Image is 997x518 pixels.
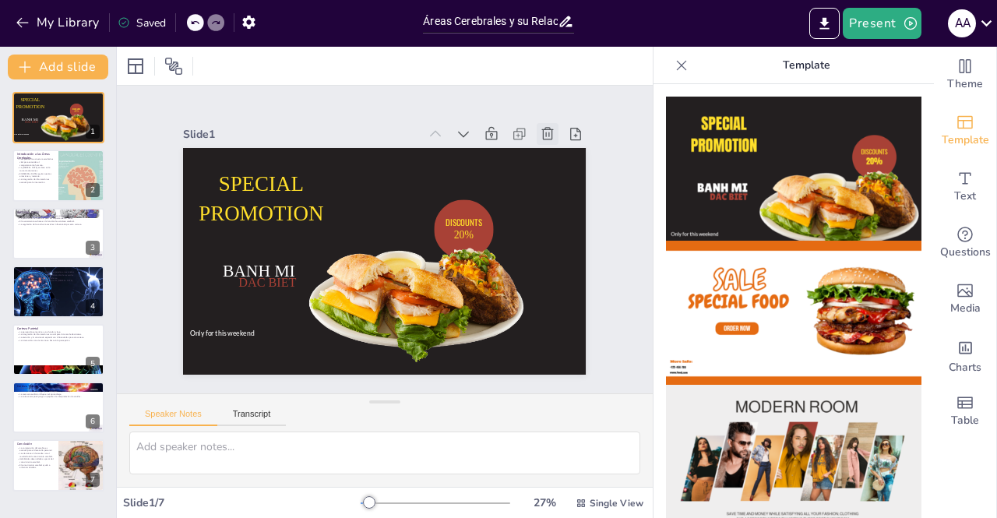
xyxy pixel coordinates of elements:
[86,414,100,428] div: 6
[17,387,100,390] p: Procesamiento auditivo es fundamental para la comunicación.
[934,103,996,159] div: Add ready made slides
[17,217,100,220] p: La planificación es esencial para el comportamiento social.
[934,327,996,383] div: Add charts and graphs
[17,384,100,389] p: Corteza Temporal
[947,76,983,93] span: Theme
[590,497,643,509] span: Single View
[164,57,183,76] span: Position
[86,473,100,487] div: 7
[86,299,100,313] div: 4
[22,118,38,122] span: BANH MI
[951,412,979,429] span: Table
[423,10,557,33] input: Insert title
[940,244,991,261] span: Questions
[17,271,100,274] p: La [MEDICAL_DATA] regula nuestras respuestas emocionales.
[123,495,361,510] div: Slide 1 / 7
[8,55,108,79] button: Add slide
[17,178,54,183] p: La integración de información es esencial para la interacción.
[17,396,100,399] p: La corteza temporal juega un papel en la interpretación de sonidos.
[17,277,100,280] p: Las emociones influyen en el aprendizaje.
[12,324,104,375] div: 5
[934,47,996,103] div: Change the overall theme
[17,223,100,226] p: La regulación de la conducta social es influenciada por esta corteza.
[934,271,996,327] div: Add images, graphics, shapes or video
[17,442,54,446] p: Conclusión
[12,208,104,259] div: 3
[948,8,976,39] button: A A
[16,97,45,109] span: SPECIAL PROMOTION
[17,151,54,160] p: Introducción a las Áreas Cerebrales
[12,266,104,317] div: 4
[694,47,918,84] p: Template
[351,337,586,352] div: Slide 1
[17,336,100,339] p: La atención y la conciencia espacial son influenciadas por esta corteza.
[12,150,104,201] div: 2
[949,359,981,376] span: Charts
[12,10,106,35] button: My Library
[446,254,570,307] span: SPECIAL PROMOTION
[123,54,148,79] div: Layout
[12,382,104,433] div: 6
[934,215,996,271] div: Get real-time input from your audience
[17,453,54,458] p: Las decisiones informadas son el resultado del conocimiento cerebral.
[474,199,547,218] span: BANH MI
[17,214,100,217] p: Toma de decisiones y control de impulsos son funciones clave.
[12,92,104,143] div: 1
[17,330,100,333] p: La percepción sensorial es una función clave.
[942,132,989,149] span: Template
[948,9,976,37] div: A A
[86,241,100,255] div: 3
[86,125,100,139] div: 1
[934,383,996,439] div: Add a table
[17,210,100,215] p: [MEDICAL_DATA]
[954,188,976,205] span: Text
[118,16,166,30] div: Saved
[17,458,54,463] p: Habilidades desarrolladas a partir del conocimiento cerebral.
[473,189,530,203] span: DAC BIET
[666,241,921,385] img: thumb-2.png
[86,183,100,197] div: 2
[17,166,54,171] p: La [MEDICAL_DATA] es clave en la toma de decisiones.
[526,495,563,510] div: 27 %
[17,339,100,342] p: La interacción con el entorno se basa en la percepción.
[17,268,100,273] p: [MEDICAL_DATA]
[17,393,100,396] p: La memoria auditiva influye en el aprendizaje.
[17,326,100,330] p: Corteza Parietal
[843,8,921,39] button: Present
[129,409,217,426] button: Speaker Notes
[25,121,38,124] span: DAC BIET
[666,97,921,241] img: thumb-1.png
[17,389,100,393] p: La comprensión del lenguaje es vital para el aprendizaje.
[17,463,54,469] p: El conocimiento cerebral ayuda a enfrentar desafíos.
[17,220,100,223] p: El razonamiento se basa en la función de esta área cerebral.
[287,251,323,263] span: DISCOUNTS
[217,409,287,426] button: Transcript
[17,274,100,277] p: El [MEDICAL_DATA] es clave para la formación de recuerdos.
[17,333,100,336] p: La integración de información es crucial para la toma de decisiones.
[86,357,100,371] div: 5
[17,172,54,178] p: El [MEDICAL_DATA] regula nuestras emociones y memoria.
[17,280,100,283] p: Respuestas al estrés son mediadas por el [MEDICAL_DATA].
[17,446,54,452] p: La comprensión del cerebro es esencial para el desarrollo personal.
[14,133,29,135] span: Only for this weekend
[950,300,981,317] span: Media
[809,8,840,39] button: Export to PowerPoint
[934,159,996,215] div: Add text boxes
[515,142,580,150] span: Only for this weekend
[12,439,104,491] div: 7
[17,157,54,166] p: Comprender la estructura cerebral es vital para entender el comportamiento humano.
